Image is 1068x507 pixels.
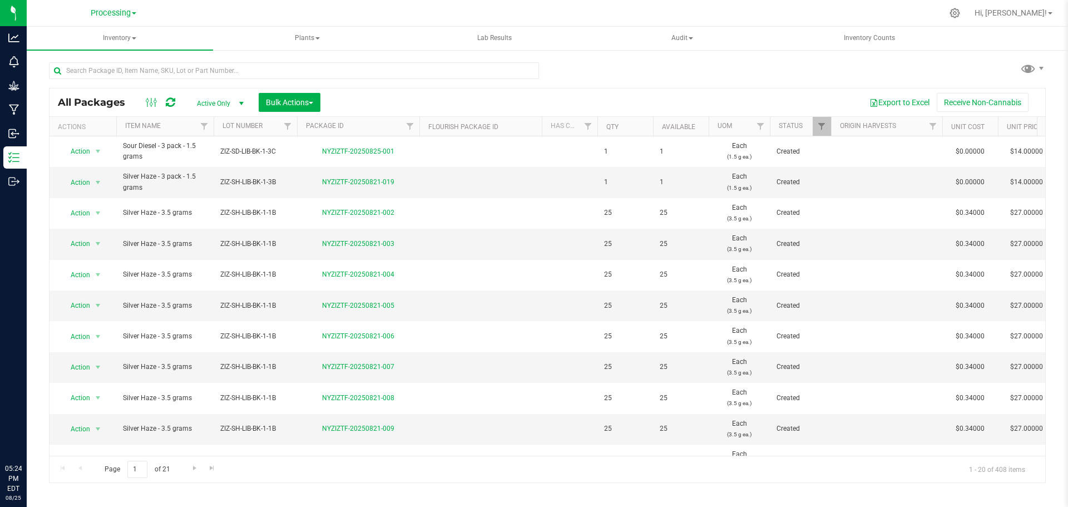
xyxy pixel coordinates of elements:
[777,27,963,50] a: Inventory Counts
[813,117,831,136] a: Filter
[322,394,394,402] a: NYZIZTF-20250821-008
[715,306,763,316] p: (3.5 g ea.)
[123,393,207,403] span: Silver Haze - 3.5 grams
[61,360,91,375] span: Action
[220,301,290,311] span: ZIZ-SH-LIB-BK-1-1B
[8,104,19,115] inline-svg: Manufacturing
[402,27,588,50] a: Lab Results
[95,461,179,478] span: Page of 21
[1005,298,1049,314] span: $27.00000
[662,123,695,131] a: Available
[715,367,763,378] p: (3.5 g ea.)
[942,414,998,445] td: $0.34000
[942,352,998,383] td: $0.34000
[751,117,770,136] a: Filter
[27,27,213,50] a: Inventory
[777,362,824,372] span: Created
[715,151,763,162] p: (1.5 g ea.)
[91,421,105,437] span: select
[220,455,290,465] span: ZIZ-SH-LIB-BK-1-1B
[1005,452,1049,468] span: $27.00000
[1007,123,1042,131] a: Unit Price
[604,424,646,434] span: 25
[91,390,105,406] span: select
[715,213,763,224] p: (3.5 g ea.)
[123,424,207,434] span: Silver Haze - 3.5 grams
[660,146,702,157] span: 1
[777,331,824,342] span: Created
[220,239,290,249] span: ZIZ-SH-LIB-BK-1-1B
[604,301,646,311] span: 25
[715,357,763,378] span: Each
[220,331,290,342] span: ZIZ-SH-LIB-BK-1-1B
[61,390,91,406] span: Action
[322,147,394,155] a: NYZIZTF-20250825-001
[279,117,297,136] a: Filter
[579,117,597,136] a: Filter
[322,240,394,248] a: NYZIZTF-20250821-003
[1005,205,1049,221] span: $27.00000
[58,123,112,131] div: Actions
[91,236,105,252] span: select
[604,269,646,280] span: 25
[660,362,702,372] span: 25
[604,146,646,157] span: 1
[322,425,394,432] a: NYZIZTF-20250821-009
[462,33,527,43] span: Lab Results
[715,183,763,193] p: (1.5 g ea.)
[542,117,597,136] th: Has COA
[214,27,400,50] a: Plants
[777,146,824,157] span: Created
[715,233,763,254] span: Each
[1005,328,1049,344] span: $27.00000
[948,8,962,18] div: Manage settings
[715,141,763,162] span: Each
[777,424,824,434] span: Created
[91,298,105,313] span: select
[660,424,702,434] span: 25
[91,452,105,467] span: select
[590,27,775,50] span: Audit
[125,122,161,130] a: Item Name
[715,203,763,224] span: Each
[960,461,1034,478] span: 1 - 20 of 408 items
[924,117,942,136] a: Filter
[715,264,763,286] span: Each
[61,421,91,437] span: Action
[222,122,263,130] a: Lot Number
[942,198,998,229] td: $0.34000
[942,321,998,352] td: $0.34000
[604,362,646,372] span: 25
[61,175,91,190] span: Action
[1005,359,1049,375] span: $27.00000
[123,141,207,162] span: Sour Diesel - 3 pack - 1.5 grams
[123,455,207,465] span: Silver Haze - 3.5 grams
[829,33,910,43] span: Inventory Counts
[715,449,763,470] span: Each
[306,122,344,130] a: Package ID
[942,229,998,259] td: $0.34000
[61,236,91,252] span: Action
[259,93,320,112] button: Bulk Actions
[779,122,803,130] a: Status
[718,122,732,130] a: UOM
[660,393,702,403] span: 25
[195,117,214,136] a: Filter
[660,455,702,465] span: 25
[11,418,44,451] iframe: Resource center
[91,329,105,344] span: select
[1005,144,1049,160] span: $14.00000
[5,464,22,494] p: 05:24 PM EDT
[49,62,539,79] input: Search Package ID, Item Name, SKU, Lot or Part Number...
[975,8,1047,17] span: Hi, [PERSON_NAME]!
[322,209,394,216] a: NYZIZTF-20250821-002
[606,123,619,131] a: Qty
[715,387,763,408] span: Each
[123,208,207,218] span: Silver Haze - 3.5 grams
[589,27,775,50] a: Audit
[127,461,147,478] input: 1
[220,424,290,434] span: ZIZ-SH-LIB-BK-1-1B
[220,362,290,372] span: ZIZ-SH-LIB-BK-1-1B
[715,429,763,440] p: (3.5 g ea.)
